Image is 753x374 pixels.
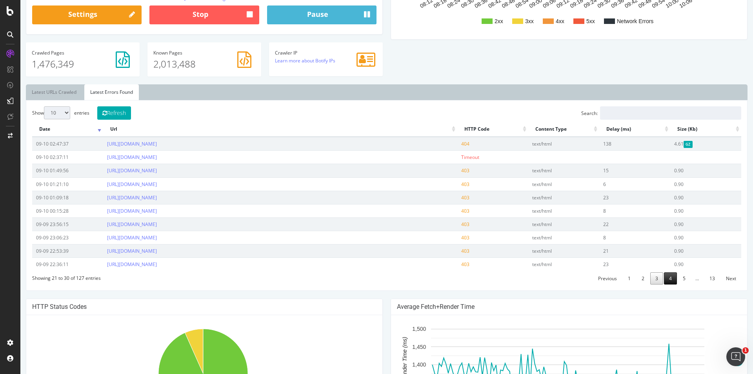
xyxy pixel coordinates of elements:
td: text/html [508,231,579,244]
div: Showing 21 to 30 of 127 entries [12,271,80,281]
text: 2xx [474,18,483,24]
td: text/html [508,244,579,257]
span: 403 [441,167,449,174]
a: [URL][DOMAIN_NAME] [87,167,136,174]
td: 15 [579,164,650,177]
td: 09-09 22:36:11 [12,257,83,271]
td: 8 [579,204,650,217]
text: 1,500 [392,326,406,332]
a: [URL][DOMAIN_NAME] [87,194,136,201]
td: 09-10 02:37:11 [12,150,83,164]
label: Show entries [12,106,69,119]
span: Gzipped Content [663,141,672,148]
td: text/html [508,217,579,231]
td: 0.90 [650,217,721,231]
a: 3 [630,272,643,285]
h4: Crawler IP [255,50,356,55]
td: 09-10 00:15:28 [12,204,83,217]
span: … [670,275,683,282]
td: 09-09 23:56:15 [12,217,83,231]
iframe: Intercom live chat [726,347,745,366]
td: 09-09 22:53:39 [12,244,83,257]
span: 403 [441,194,449,201]
a: Settings [12,5,121,24]
a: [URL][DOMAIN_NAME] [87,234,136,241]
text: 3xx [505,18,513,24]
td: 0.90 [650,204,721,217]
span: 403 [441,234,449,241]
td: 0.90 [650,191,721,204]
td: text/html [508,164,579,177]
a: Learn more about Botify IPs [255,57,315,64]
th: Delay (ms): activate to sort column ascending [579,122,650,137]
td: 0.90 [650,257,721,271]
td: 0.90 [650,164,721,177]
a: 4 [644,272,657,285]
span: 1 [742,347,749,354]
a: [URL][DOMAIN_NAME] [87,221,136,228]
a: 13 [684,272,700,285]
td: 23 [579,191,650,204]
h4: Pages Known [133,50,235,55]
text: 1,400 [392,361,406,368]
a: 5 [657,272,670,285]
th: Content Type: activate to sort column ascending [508,122,579,137]
span: 403 [441,221,449,228]
input: Search: [580,106,721,120]
td: text/html [508,191,579,204]
span: 403 [441,261,449,268]
td: 21 [579,244,650,257]
a: 2 [616,272,629,285]
a: [URL][DOMAIN_NAME] [87,261,136,268]
a: [URL][DOMAIN_NAME] [87,181,136,188]
text: 1,450 [392,343,406,350]
th: Url: activate to sort column ascending [83,122,437,137]
td: text/html [508,177,579,191]
label: Search: [561,106,721,120]
a: [URL][DOMAIN_NAME] [87,208,136,214]
td: 09-10 01:21:10 [12,177,83,191]
td: 09-09 23:06:23 [12,231,83,244]
td: 09-10 01:09:18 [12,191,83,204]
td: 0.90 [650,177,721,191]
a: [URL][DOMAIN_NAME] [87,154,136,161]
td: 0.90 [650,231,721,244]
th: HTTP Code: activate to sort column ascending [437,122,508,137]
td: 138 [579,137,650,150]
a: 1 [602,272,615,285]
td: 09-10 01:49:56 [12,164,83,177]
span: 403 [441,208,449,214]
text: 5xx [566,18,575,24]
h4: Pages Crawled [11,50,113,55]
td: text/html [508,257,579,271]
span: 403 [441,248,449,254]
p: 2,013,488 [133,57,235,71]
a: [URL][DOMAIN_NAME] [87,248,136,254]
select: Showentries [24,106,50,119]
a: [URL][DOMAIN_NAME] [87,140,136,147]
td: 6 [579,177,650,191]
h4: Average Fetch+Render Time [376,303,721,311]
button: Stop [129,5,238,24]
a: Next [700,272,721,285]
h4: HTTP Status Codes [12,303,356,311]
td: text/html [508,137,579,150]
td: 09-10 02:47:37 [12,137,83,150]
p: 1,476,349 [11,57,113,71]
span: Timeout [441,154,459,161]
a: Latest URLs Crawled [5,84,62,100]
text: Network Errors [597,18,633,24]
td: 0.90 [650,244,721,257]
span: 403 [441,181,449,188]
td: text/html [508,204,579,217]
a: Latest Errors Found [64,84,118,100]
td: 23 [579,257,650,271]
button: Refresh [77,106,111,120]
th: Date: activate to sort column ascending [12,122,83,137]
a: Previous [573,272,602,285]
td: 22 [579,217,650,231]
td: 4.61 [650,137,721,150]
td: 8 [579,231,650,244]
th: Size (Kb): activate to sort column ascending [650,122,721,137]
button: Pause [247,5,356,24]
